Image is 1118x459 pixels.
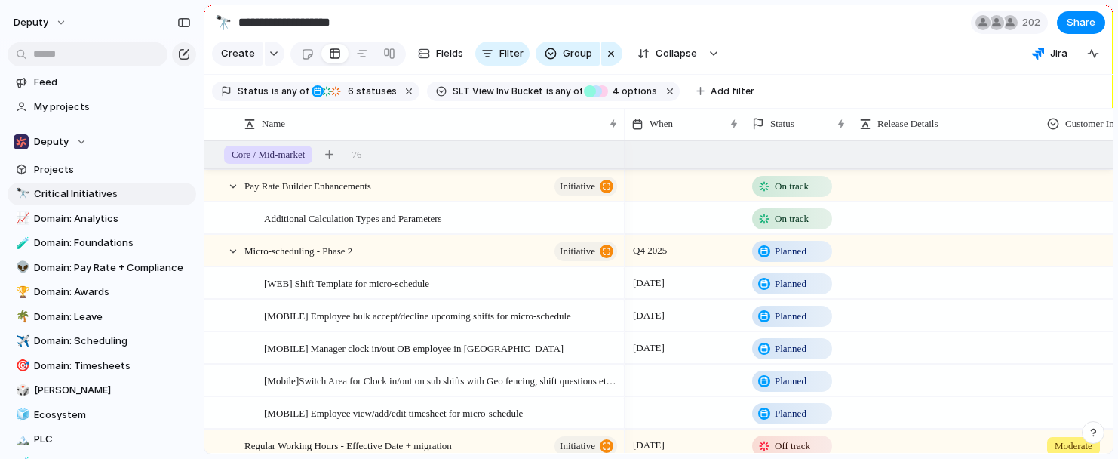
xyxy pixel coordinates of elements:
[770,116,794,131] span: Status
[34,162,191,177] span: Projects
[560,436,595,457] span: initiative
[560,241,595,262] span: initiative
[453,85,543,98] span: SLT View Inv Bucket
[14,408,29,423] button: 🧊
[775,439,810,454] span: Off track
[8,96,196,119] a: My projects
[8,355,196,377] a: 🎯Domain: Timesheets
[34,432,191,447] span: PLC
[212,42,263,66] button: Create
[264,371,619,389] span: [Mobile]Switch Area for Clock in/out on sub shifts with Geo fencing, shift questions etc from sub...
[499,46,524,61] span: Filter
[775,179,809,194] span: On track
[608,85,657,98] span: options
[554,242,617,261] button: initiative
[264,307,571,324] span: [MOBILE] Employee bulk accept/decline upcoming shifts for micro-schedule
[775,276,806,291] span: Planned
[16,406,26,424] div: 🧊
[8,330,196,353] a: ✈️Domain: Scheduling
[8,306,196,328] a: 🌴Domain: Leave
[14,211,29,226] button: 📈
[775,406,806,421] span: Planned
[629,242,671,260] span: Q4 2025
[436,46,463,61] span: Fields
[775,211,809,226] span: On track
[14,15,48,30] span: deputy
[34,334,191,349] span: Domain: Scheduling
[269,83,312,100] button: isany of
[8,131,196,153] button: Deputy
[232,147,305,162] span: Core / Mid-market
[244,177,371,194] span: Pay Rate Builder Enhancements
[16,259,26,276] div: 👽
[8,257,196,279] div: 👽Domain: Pay Rate + Compliance
[264,404,523,421] span: [MOBILE] Employee view/add/edit timesheet for micro-schedule
[775,341,806,356] span: Planned
[8,232,196,254] a: 🧪Domain: Foundations
[8,281,196,303] a: 🏆Domain: Awards
[629,339,668,357] span: [DATE]
[34,134,69,149] span: Deputy
[16,284,26,301] div: 🏆
[584,83,660,100] button: 4 options
[877,116,938,131] span: Release Details
[1067,15,1095,30] span: Share
[8,159,196,181] a: Projects
[34,408,191,423] span: Ecosystem
[8,183,196,205] a: 🔭Critical Initiatives
[536,42,600,66] button: Group
[14,260,29,276] button: 👽
[16,210,26,227] div: 📈
[238,85,269,98] span: Status
[262,116,285,131] span: Name
[629,307,668,325] span: [DATE]
[1057,11,1105,34] button: Share
[343,85,397,98] span: statuses
[221,46,255,61] span: Create
[8,208,196,230] div: 📈Domain: Analytics
[211,11,235,35] button: 🔭
[629,274,668,292] span: [DATE]
[16,357,26,374] div: 🎯
[14,285,29,300] button: 🏆
[7,11,75,35] button: deputy
[14,334,29,349] button: ✈️
[650,116,673,131] span: When
[16,235,26,252] div: 🧪
[34,310,191,325] span: Domain: Leave
[310,83,400,100] button: 6 statuses
[34,186,191,202] span: Critical Initiatives
[14,186,29,202] button: 🔭
[14,236,29,251] button: 🧪
[628,42,705,66] button: Collapse
[272,85,279,98] span: is
[16,431,26,448] div: 🏔️
[34,211,191,226] span: Domain: Analytics
[543,83,586,100] button: isany of
[16,308,26,325] div: 🌴
[343,85,356,97] span: 6
[8,428,196,451] div: 🏔️PLC
[8,71,196,94] a: Feed
[244,242,352,259] span: Micro-scheduling - Phase 2
[1050,46,1067,61] span: Jira
[1026,42,1073,65] button: Jira
[34,100,191,115] span: My projects
[16,186,26,203] div: 🔭
[16,333,26,350] div: ✈️
[8,404,196,427] a: 🧊Ecosystem
[475,42,530,66] button: Filter
[687,81,763,102] button: Add filter
[244,436,452,454] span: Regular Working Hours - Effective Date + migration
[1055,439,1092,454] span: Moderate
[264,339,564,356] span: [MOBILE] Manager clock in/out OB employee in [GEOGRAPHIC_DATA]
[264,274,429,291] span: [WEB] Shift Template for micro-schedule
[711,85,754,98] span: Add filter
[34,383,191,398] span: [PERSON_NAME]
[352,147,361,162] span: 76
